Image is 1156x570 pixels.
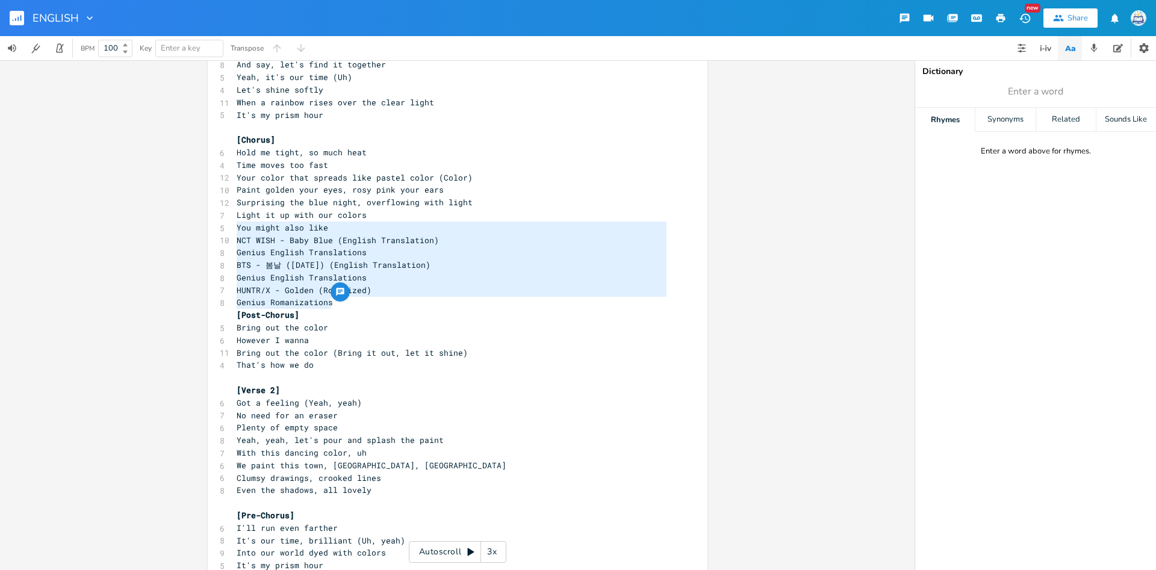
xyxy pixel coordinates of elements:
[237,485,371,495] span: Even the shadows, all lovely
[237,59,386,70] span: And say, let's find it together
[1096,108,1156,132] div: Sounds Like
[237,522,338,533] span: I'll run even farther
[237,297,333,308] span: Genius Romanizations
[1008,85,1063,99] span: Enter a word
[237,397,362,408] span: Got a feeling (Yeah, yeah)
[237,197,473,208] span: Surprising the blue night, overflowing with light
[237,547,386,558] span: Into our world dyed with colors
[237,435,444,445] span: Yeah, yeah, let's pour and splash the paint
[237,235,439,246] span: NCT WISH - Baby Blue (English Translation)
[237,72,352,82] span: Yeah, it's our time (Uh)
[33,13,79,23] span: ENGLISH
[237,97,434,108] span: When a rainbow rises over the clear light
[237,422,338,433] span: Plenty of empty space
[231,45,264,52] div: Transpose
[237,472,381,483] span: Clumsy drawings, crooked lines
[237,347,468,358] span: Bring out the color (Bring it out, let it shine)
[1131,10,1146,26] img: Sign In
[409,541,506,563] div: Autoscroll
[981,146,1091,156] div: Enter a word above for rhymes.
[1013,7,1037,29] button: New
[237,410,338,421] span: No need for an eraser
[237,147,367,158] span: Hold me tight, so much heat
[915,108,975,132] div: Rhymes
[237,285,371,296] span: HUNTR/X - Golden (Romanized)
[237,535,405,546] span: It's our time, brilliant (Uh, yeah)
[237,209,367,220] span: Light it up with our colors
[237,447,367,458] span: With this dancing color, uh
[237,322,328,333] span: Bring out the color
[237,222,328,233] span: You might also like
[237,184,444,195] span: Paint golden your eyes, rosy pink your ears
[237,309,299,320] span: [Post-Chorus]
[975,108,1035,132] div: Synonyms
[237,134,275,145] span: [Chorus]
[237,247,367,258] span: Genius English Translations
[237,385,280,395] span: [Verse 2]
[1067,13,1088,23] div: Share
[81,45,95,52] div: BPM
[481,541,503,563] div: 3x
[237,359,314,370] span: That's how we do
[237,160,328,170] span: Time moves too fast
[1036,108,1096,132] div: Related
[237,510,294,521] span: [Pre-Chorus]
[1025,4,1040,13] div: New
[237,272,367,283] span: Genius English Translations
[237,84,323,95] span: Let's shine softly
[237,259,430,270] span: BTS - 봄날 ([DATE]) (English Translation)
[237,460,506,471] span: We paint this town, [GEOGRAPHIC_DATA], [GEOGRAPHIC_DATA]
[237,110,323,120] span: It's my prism hour
[161,43,200,54] span: Enter a key
[922,67,1149,76] div: Dictionary
[237,172,473,183] span: Your color that spreads like pastel color (Color)
[237,335,309,345] span: However I wanna
[1043,8,1098,28] button: Share
[140,45,152,52] div: Key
